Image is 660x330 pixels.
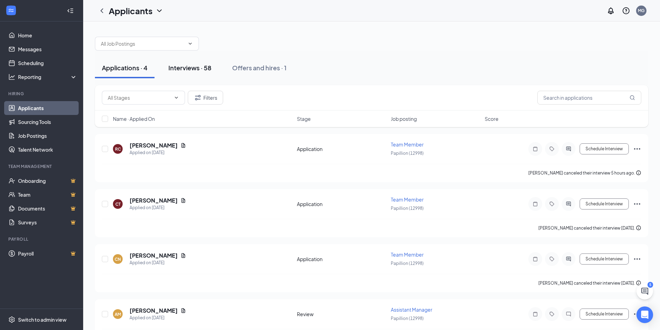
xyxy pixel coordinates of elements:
svg: Info [636,280,641,286]
svg: Info [636,170,641,176]
span: Team Member [391,141,424,148]
div: Application [297,256,387,262]
div: Payroll [8,236,76,242]
svg: Note [531,256,539,262]
input: All Stages [108,94,171,101]
svg: Filter [194,93,202,102]
svg: Collapse [67,7,74,14]
a: Messages [18,42,77,56]
svg: Tag [548,201,556,207]
div: Reporting [18,73,78,80]
svg: Tag [548,311,556,317]
svg: Notifications [607,7,615,15]
svg: ChatActive [641,287,649,295]
svg: ChevronLeft [98,7,106,15]
span: Papillion (12998) [391,151,424,156]
svg: Document [181,253,186,258]
div: Switch to admin view [18,316,67,323]
svg: ActiveChat [564,256,573,262]
input: All Job Postings [101,40,185,47]
h5: [PERSON_NAME] [130,142,178,149]
svg: Tag [548,146,556,152]
svg: Document [181,143,186,148]
div: CT [115,201,121,207]
a: Home [18,28,77,42]
svg: Note [531,146,539,152]
div: Application [297,200,387,207]
div: CN [115,256,121,262]
div: [PERSON_NAME] canceled their interview [DATE]. [538,280,641,287]
div: [PERSON_NAME] canceled their interview 5 hours ago. [528,170,641,177]
span: Team Member [391,196,424,203]
input: Search in applications [537,91,641,105]
svg: Document [181,308,186,313]
a: OnboardingCrown [18,174,77,188]
h5: [PERSON_NAME] [130,252,178,259]
button: Schedule Interview [580,253,629,265]
svg: Tag [548,256,556,262]
span: Papillion (12998) [391,261,424,266]
div: MG [638,8,645,14]
span: Score [485,115,499,122]
button: ChatActive [636,283,653,300]
div: Applications · 4 [102,63,148,72]
a: SurveysCrown [18,215,77,229]
div: Applied on [DATE] [130,149,186,156]
svg: Settings [8,316,15,323]
a: PayrollCrown [18,247,77,260]
span: Papillion (12998) [391,316,424,321]
div: Team Management [8,163,76,169]
button: Schedule Interview [580,143,629,154]
span: Job posting [391,115,417,122]
div: Open Intercom Messenger [636,306,653,323]
button: Schedule Interview [580,198,629,209]
span: Assistant Manager [391,306,432,313]
svg: Note [531,201,539,207]
a: Applicants [18,101,77,115]
svg: ChevronDown [174,95,179,100]
button: Schedule Interview [580,309,629,320]
svg: ChevronDown [187,41,193,46]
a: DocumentsCrown [18,202,77,215]
div: [PERSON_NAME] canceled their interview [DATE]. [538,225,641,232]
svg: Note [531,311,539,317]
svg: ActiveChat [564,146,573,152]
svg: Info [636,225,641,231]
div: 5 [648,282,653,288]
svg: WorkstreamLogo [8,7,15,14]
span: Name · Applied On [113,115,155,122]
svg: Ellipses [633,145,641,153]
div: Applied on [DATE] [130,314,186,321]
a: Job Postings [18,129,77,143]
a: Talent Network [18,143,77,157]
svg: ChevronDown [155,7,164,15]
svg: Document [181,198,186,203]
div: Review [297,311,387,318]
svg: ChatInactive [564,311,573,317]
span: Papillion (12998) [391,206,424,211]
h1: Applicants [109,5,152,17]
div: Interviews · 58 [168,63,211,72]
div: Applied on [DATE] [130,204,186,211]
svg: Ellipses [633,200,641,208]
svg: Ellipses [633,255,641,263]
div: AM [115,311,121,317]
svg: Ellipses [633,310,641,318]
button: Filter Filters [188,91,223,105]
a: Sourcing Tools [18,115,77,129]
svg: MagnifyingGlass [630,95,635,100]
div: Applied on [DATE] [130,259,186,266]
svg: Analysis [8,73,15,80]
span: Stage [297,115,311,122]
a: TeamCrown [18,188,77,202]
div: Application [297,145,387,152]
h5: [PERSON_NAME] [130,197,178,204]
span: Team Member [391,251,424,258]
svg: QuestionInfo [622,7,630,15]
div: RC [115,146,121,152]
a: Scheduling [18,56,77,70]
h5: [PERSON_NAME] [130,307,178,314]
div: Offers and hires · 1 [232,63,287,72]
svg: ActiveChat [564,201,573,207]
